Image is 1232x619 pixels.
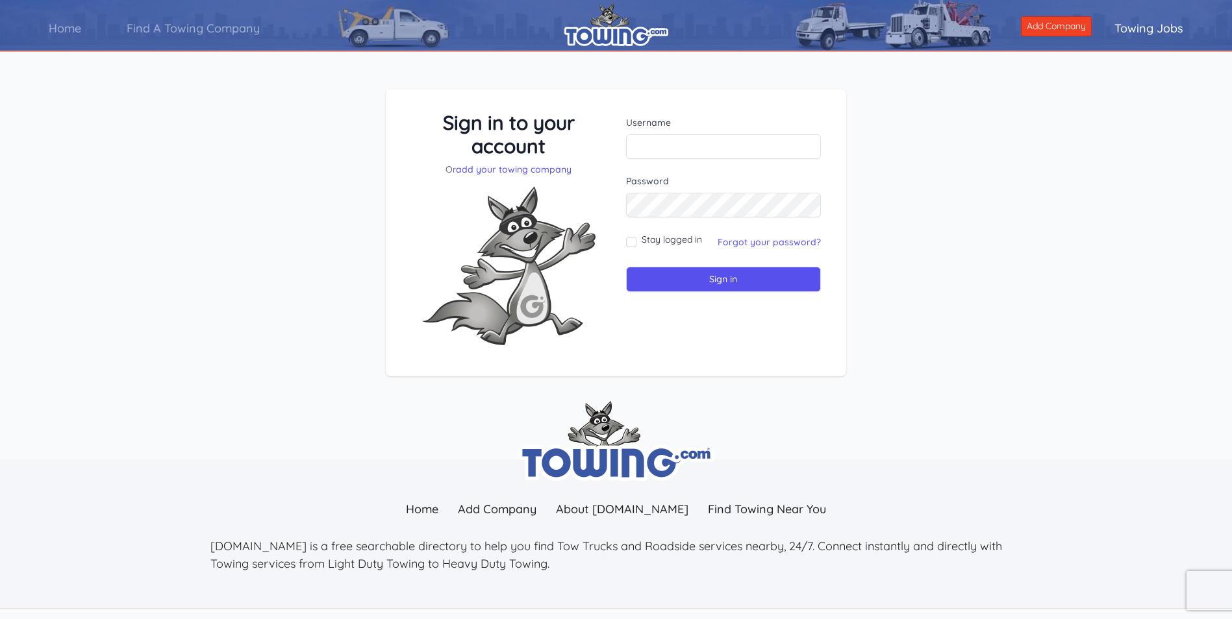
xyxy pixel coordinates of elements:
[396,495,448,523] a: Home
[718,236,821,248] a: Forgot your password?
[411,176,606,356] img: Fox-Excited.png
[1021,16,1092,36] a: Add Company
[1092,10,1206,47] a: Towing Jobs
[104,10,283,47] a: Find A Towing Company
[546,495,698,523] a: About [DOMAIN_NAME]
[448,495,546,523] a: Add Company
[626,116,822,129] label: Username
[26,10,104,47] a: Home
[564,3,668,46] img: logo.png
[626,267,822,292] input: Sign in
[210,537,1022,572] p: [DOMAIN_NAME] is a free searchable directory to help you find Tow Trucks and Roadside services ne...
[642,233,702,246] label: Stay logged in
[456,164,572,175] a: add your towing company
[411,163,607,176] p: Or
[411,111,607,158] h3: Sign in to your account
[519,401,714,481] img: towing
[698,495,836,523] a: Find Towing Near You
[626,175,822,188] label: Password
